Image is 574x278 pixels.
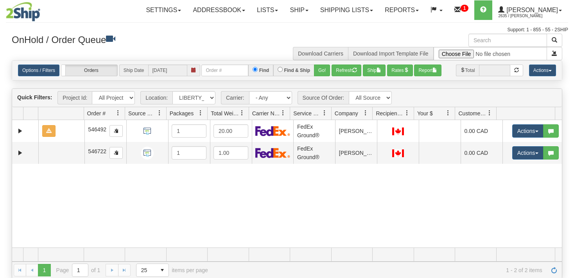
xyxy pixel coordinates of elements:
[87,109,106,117] span: Order #
[284,0,314,20] a: Ship
[529,65,556,76] button: Actions
[109,125,123,137] button: Copy to clipboard
[140,0,187,20] a: Settings
[12,89,562,107] div: grid toolbar
[6,27,568,33] div: Support: 1 - 855 - 55 - 2SHIP
[335,109,358,117] span: Company
[235,106,249,120] a: Total Weight filter column settings
[387,65,413,76] button: Rates
[314,0,379,20] a: Shipping lists
[298,50,343,57] a: Download Carriers
[392,149,404,157] img: CA
[15,148,25,158] a: Expand
[448,0,475,20] a: 1
[318,106,331,120] a: Service Name filter column settings
[353,50,429,57] a: Download Import Template File
[88,126,106,133] span: 546492
[194,106,207,120] a: Packages filter column settings
[57,91,92,104] span: Project Id:
[434,47,547,60] input: Import
[251,0,284,20] a: Lists
[15,126,25,136] a: Expand
[284,67,310,74] label: Find & Ship
[512,124,544,138] button: Actions
[556,99,573,179] iframe: chat widget
[128,109,156,117] span: Source Of Order
[255,126,290,136] img: FedEx Express®
[498,12,557,20] span: 2635 / [PERSON_NAME]
[252,109,280,117] span: Carrier Name
[201,65,248,76] input: Order #
[359,106,372,120] a: Company filter column settings
[548,264,560,276] a: Refresh
[314,65,330,76] button: Go!
[547,34,562,47] button: Search
[293,120,335,142] td: FedEx Ground®
[332,65,361,76] button: Refresh
[363,65,386,76] button: Ship
[400,106,414,120] a: Recipient Country filter column settings
[141,266,151,274] span: 25
[376,109,404,117] span: Recipient Country
[298,91,349,104] span: Source Of Order:
[417,109,433,117] span: Your $
[259,67,269,74] label: Find
[461,5,469,12] sup: 1
[221,91,249,104] span: Carrier:
[392,127,404,135] img: CA
[468,34,547,47] input: Search
[17,93,52,101] label: Quick Filters:
[88,148,106,154] span: 546722
[441,106,455,120] a: Your $ filter column settings
[456,65,479,76] span: Total
[141,147,154,160] img: API
[111,106,125,120] a: Order # filter column settings
[61,65,117,76] label: Orders
[293,142,335,164] td: FedEx Ground®
[461,120,502,142] td: 0.00 CAD
[141,125,154,138] img: API
[211,109,239,117] span: Total Weight
[156,264,169,276] span: select
[109,147,123,159] button: Copy to clipboard
[335,142,377,164] td: [PERSON_NAME]
[461,142,502,164] td: 0.00 CAD
[136,264,208,277] span: items per page
[492,0,568,20] a: [PERSON_NAME] 2635 / [PERSON_NAME]
[72,264,88,276] input: Page 1
[18,65,59,76] a: Options / Filters
[136,264,169,277] span: Page sizes drop down
[12,34,281,45] h3: OnHold / Order Queue
[483,106,496,120] a: Customer $ filter column settings
[512,146,544,160] button: Actions
[140,91,172,104] span: Location:
[153,106,166,120] a: Source Of Order filter column settings
[56,264,100,277] span: Page of 1
[458,109,486,117] span: Customer $
[414,65,441,76] button: Report
[170,109,194,117] span: Packages
[119,65,148,76] span: Ship Date
[219,267,542,273] span: 1 - 2 of 2 items
[38,264,50,276] span: Page 1
[335,120,377,142] td: [PERSON_NAME]
[293,109,321,117] span: Service Name
[6,2,40,22] img: logo2635.jpg
[187,0,251,20] a: Addressbook
[255,148,290,158] img: FedEx Express®
[379,0,425,20] a: Reports
[276,106,290,120] a: Carrier Name filter column settings
[504,7,558,13] span: [PERSON_NAME]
